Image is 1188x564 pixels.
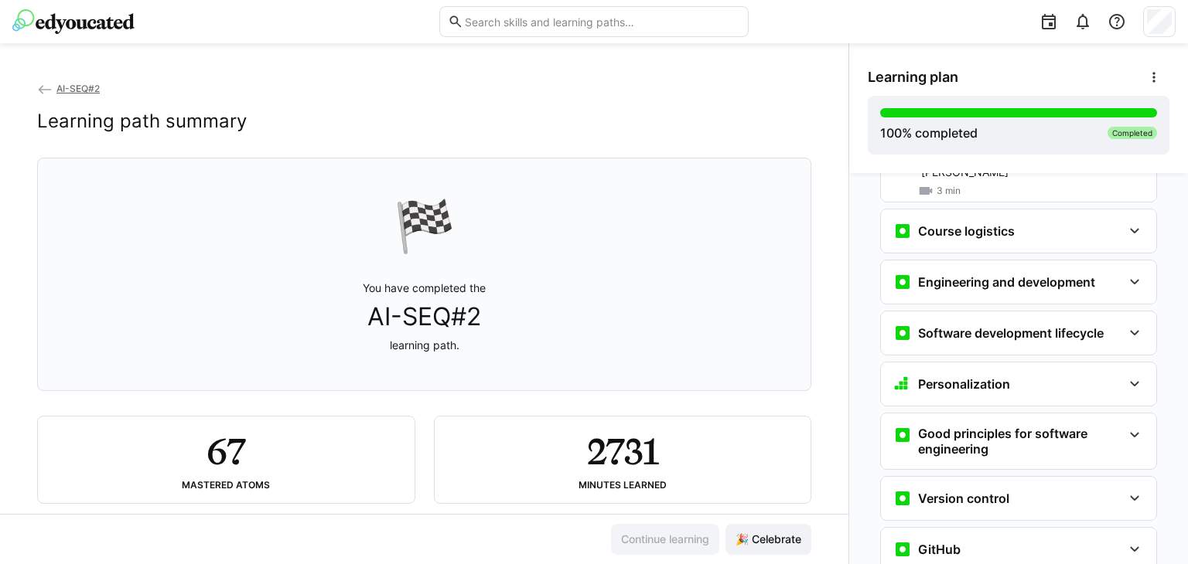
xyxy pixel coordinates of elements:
[367,302,481,331] span: AI-SEQ#2
[880,125,902,141] span: 100
[363,280,486,353] p: You have completed the learning path.
[1108,127,1157,139] div: Completed
[918,491,1009,506] h3: Version control
[37,110,247,133] h2: Learning path summary
[394,195,456,256] div: 🏁
[56,83,100,94] span: AI-SEQ#2
[619,532,712,547] span: Continue learning
[918,325,1104,341] h3: Software development lifecycle
[918,223,1015,239] h3: Course logistics
[37,83,100,94] a: AI-SEQ#2
[611,524,719,555] button: Continue learning
[725,524,811,555] button: 🎉 Celebrate
[207,429,245,474] h2: 67
[918,274,1095,290] h3: Engineering and development
[918,426,1122,457] h3: Good principles for software engineering
[937,185,961,197] span: 3 min
[880,124,978,142] div: % completed
[918,376,1010,392] h3: Personalization
[918,542,961,557] h3: GitHub
[182,480,270,491] div: Mastered atoms
[587,429,658,474] h2: 2731
[463,15,740,29] input: Search skills and learning paths…
[868,69,958,86] span: Learning plan
[579,480,667,491] div: Minutes learned
[733,532,804,547] span: 🎉 Celebrate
